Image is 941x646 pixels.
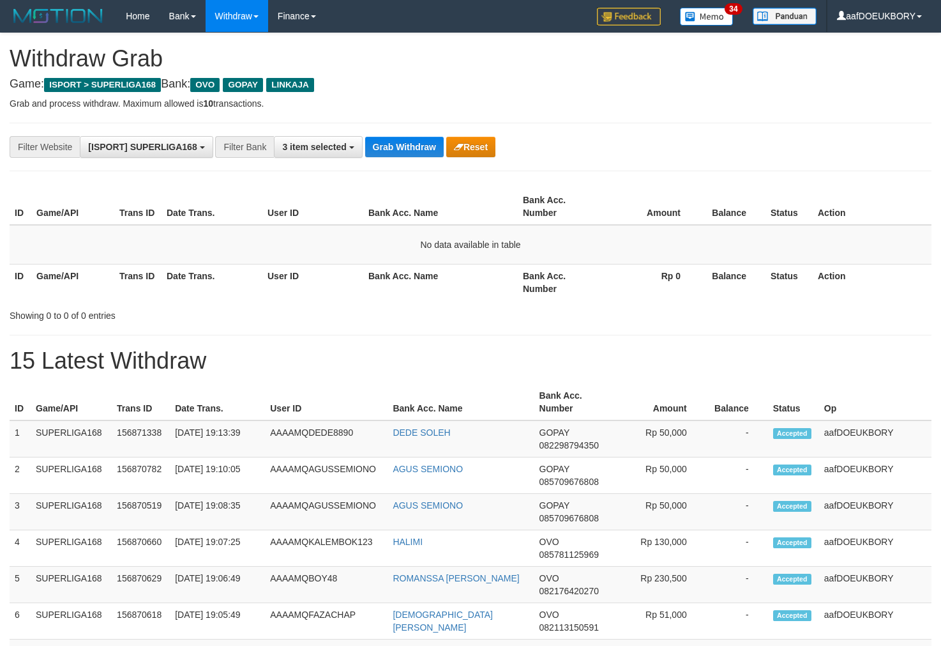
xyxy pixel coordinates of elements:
[112,384,170,420] th: Trans ID
[10,136,80,158] div: Filter Website
[170,420,265,458] td: [DATE] 19:13:39
[388,384,534,420] th: Bank Acc. Name
[773,428,811,439] span: Accepted
[112,458,170,494] td: 156870782
[601,188,700,225] th: Amount
[813,264,931,300] th: Action
[539,610,559,620] span: OVO
[10,6,107,26] img: MOTION_logo.png
[265,494,388,530] td: AAAAMQAGUSSEMIONO
[31,188,114,225] th: Game/API
[813,188,931,225] th: Action
[31,264,114,300] th: Game/API
[393,610,493,633] a: [DEMOGRAPHIC_DATA][PERSON_NAME]
[539,500,569,511] span: GOPAY
[706,420,768,458] td: -
[680,8,734,26] img: Button%20Memo.svg
[112,530,170,567] td: 156870660
[393,427,450,438] a: DEDE SOLEH
[613,603,706,640] td: Rp 51,000
[539,427,569,438] span: GOPAY
[10,384,31,420] th: ID
[539,586,599,596] span: Copy 082176420270 to clipboard
[706,567,768,603] td: -
[819,384,931,420] th: Op
[518,188,601,225] th: Bank Acc. Number
[613,420,706,458] td: Rp 50,000
[613,458,706,494] td: Rp 50,000
[10,264,31,300] th: ID
[170,567,265,603] td: [DATE] 19:06:49
[393,537,423,547] a: HALIMI
[753,8,817,25] img: panduan.png
[765,188,813,225] th: Status
[10,348,931,374] h1: 15 Latest Withdraw
[265,530,388,567] td: AAAAMQKALEMBOK123
[539,622,599,633] span: Copy 082113150591 to clipboard
[262,188,363,225] th: User ID
[266,78,314,92] span: LINKAJA
[10,225,931,265] td: No data available in table
[819,530,931,567] td: aafDOEUKBORY
[700,264,765,300] th: Balance
[31,603,112,640] td: SUPERLIGA168
[80,136,213,158] button: [ISPORT] SUPERLIGA168
[706,494,768,530] td: -
[539,440,599,450] span: Copy 082298794350 to clipboard
[10,530,31,567] td: 4
[773,610,811,621] span: Accepted
[170,530,265,567] td: [DATE] 19:07:25
[365,137,444,157] button: Grab Withdraw
[819,567,931,603] td: aafDOEUKBORY
[88,142,197,152] span: [ISPORT] SUPERLIGA168
[114,264,162,300] th: Trans ID
[539,464,569,474] span: GOPAY
[170,458,265,494] td: [DATE] 19:10:05
[10,567,31,603] td: 5
[10,97,931,110] p: Grab and process withdraw. Maximum allowed is transactions.
[265,567,388,603] td: AAAAMQBOY48
[10,188,31,225] th: ID
[282,142,346,152] span: 3 item selected
[112,420,170,458] td: 156871338
[539,573,559,583] span: OVO
[773,501,811,512] span: Accepted
[170,384,265,420] th: Date Trans.
[31,420,112,458] td: SUPERLIGA168
[363,188,518,225] th: Bank Acc. Name
[162,188,262,225] th: Date Trans.
[706,530,768,567] td: -
[203,98,213,109] strong: 10
[112,567,170,603] td: 156870629
[765,264,813,300] th: Status
[819,420,931,458] td: aafDOEUKBORY
[706,384,768,420] th: Balance
[265,420,388,458] td: AAAAMQDEDE8890
[534,384,613,420] th: Bank Acc. Number
[393,500,463,511] a: AGUS SEMIONO
[44,78,161,92] span: ISPORT > SUPERLIGA168
[265,384,388,420] th: User ID
[773,537,811,548] span: Accepted
[265,603,388,640] td: AAAAMQFAZACHAP
[112,494,170,530] td: 156870519
[539,513,599,523] span: Copy 085709676808 to clipboard
[446,137,495,157] button: Reset
[613,530,706,567] td: Rp 130,000
[223,78,263,92] span: GOPAY
[518,264,601,300] th: Bank Acc. Number
[114,188,162,225] th: Trans ID
[190,78,220,92] span: OVO
[539,477,599,487] span: Copy 085709676808 to clipboard
[10,78,931,91] h4: Game: Bank:
[700,188,765,225] th: Balance
[539,550,599,560] span: Copy 085781125969 to clipboard
[819,603,931,640] td: aafDOEUKBORY
[706,458,768,494] td: -
[215,136,274,158] div: Filter Bank
[10,494,31,530] td: 3
[31,530,112,567] td: SUPERLIGA168
[31,384,112,420] th: Game/API
[10,304,382,322] div: Showing 0 to 0 of 0 entries
[819,458,931,494] td: aafDOEUKBORY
